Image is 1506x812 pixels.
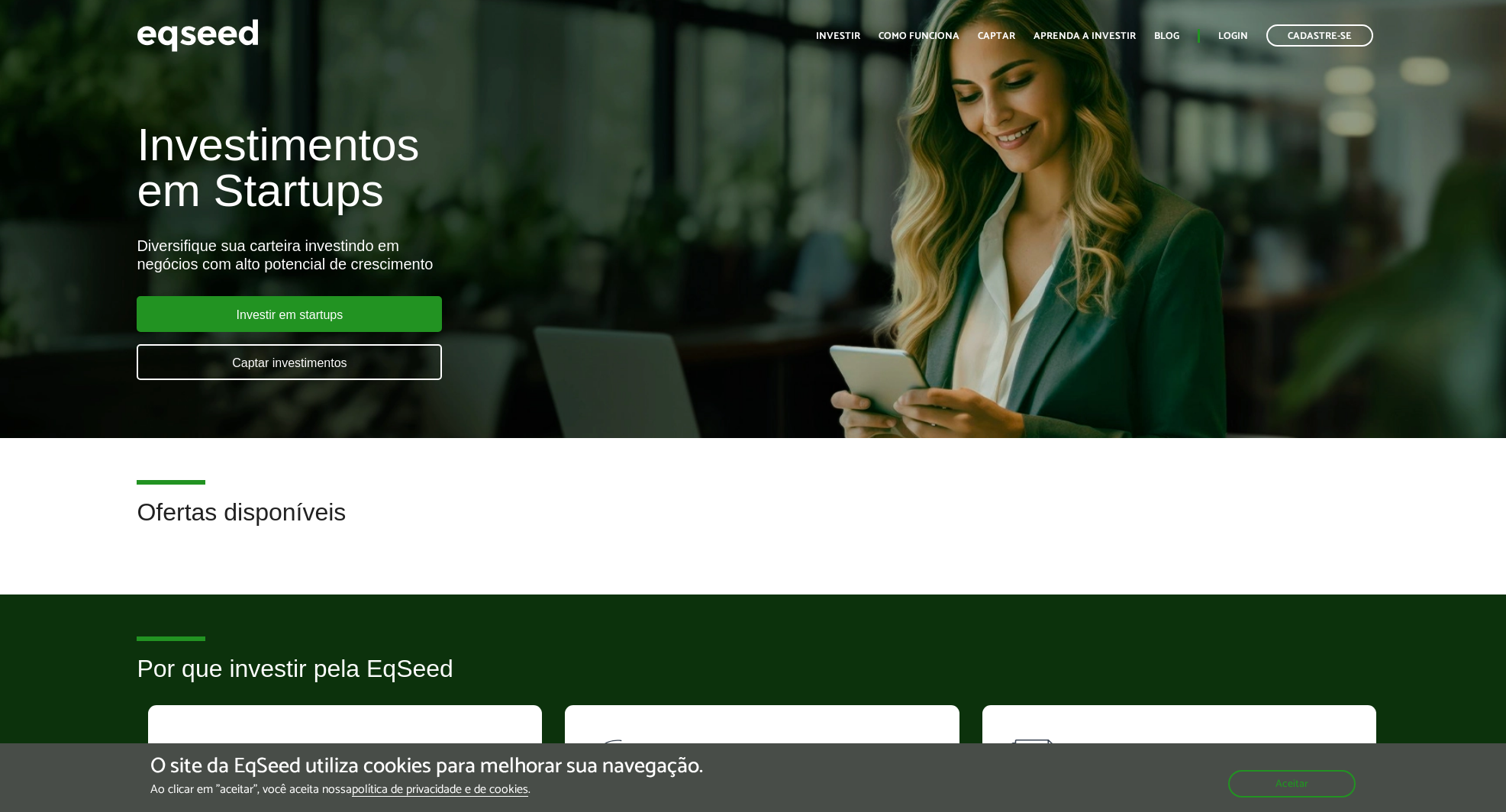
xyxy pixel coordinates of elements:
a: Captar [978,31,1015,41]
a: Investir [816,31,860,41]
a: Login [1218,31,1248,41]
img: 90x90_tempo.svg [588,728,656,797]
a: Captar investimentos [137,344,442,380]
h5: O site da EqSeed utiliza cookies para melhorar sua navegação. [150,755,703,778]
a: Investir em startups [137,296,442,332]
a: Aprenda a investir [1034,31,1136,41]
a: Blog [1154,31,1179,41]
img: 90x90_lista.svg [1005,728,1074,797]
h1: Investimentos em Startups [137,122,867,214]
img: EqSeed [137,15,259,56]
button: Aceitar [1228,770,1356,797]
a: Como funciona [879,31,959,41]
p: Ao clicar em "aceitar", você aceita nossa . [150,782,703,797]
a: Cadastre-se [1266,24,1373,47]
a: política de privacidade e de cookies [352,784,528,797]
img: 90x90_fundos.svg [171,728,240,797]
div: Diversifique sua carteira investindo em negócios com alto potencial de crescimento [137,237,867,273]
h2: Ofertas disponíveis [137,499,1369,549]
h2: Por que investir pela EqSeed [137,656,1369,705]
